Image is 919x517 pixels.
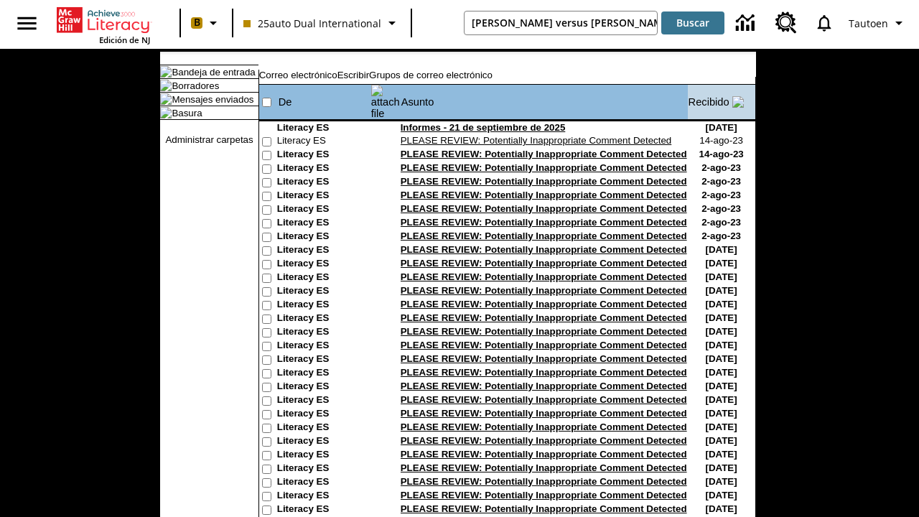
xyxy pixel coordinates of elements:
[401,381,687,391] a: PLEASE REVIEW: Potentially Inappropriate Comment Detected
[661,11,724,34] button: Buscar
[806,4,843,42] a: Notificaciones
[701,217,741,228] nobr: 2-ago-23
[401,367,687,378] a: PLEASE REVIEW: Potentially Inappropriate Comment Detected
[401,135,672,146] a: PLEASE REVIEW: Potentially Inappropriate Comment Detected
[706,490,737,500] nobr: [DATE]
[277,176,370,190] td: Literacy ES
[689,96,729,108] a: Recibido
[279,96,292,108] a: De
[57,4,150,45] div: Portada
[160,93,172,105] img: folder_icon.gif
[701,203,741,214] nobr: 2-ago-23
[277,122,370,135] td: Literacy ES
[401,244,687,255] a: PLEASE REVIEW: Potentially Inappropriate Comment Detected
[401,353,687,364] a: PLEASE REVIEW: Potentially Inappropriate Comment Detected
[401,490,687,500] a: PLEASE REVIEW: Potentially Inappropriate Comment Detected
[99,34,150,45] span: Edición de NJ
[401,176,687,187] a: PLEASE REVIEW: Potentially Inappropriate Comment Detected
[401,503,687,514] a: PLEASE REVIEW: Potentially Inappropriate Comment Detected
[277,408,370,421] td: Literacy ES
[277,435,370,449] td: Literacy ES
[706,340,737,350] nobr: [DATE]
[706,367,737,378] nobr: [DATE]
[277,203,370,217] td: Literacy ES
[160,107,172,118] img: folder_icon.gif
[706,421,737,432] nobr: [DATE]
[6,2,48,45] button: Abrir el menú lateral
[401,217,687,228] a: PLEASE REVIEW: Potentially Inappropriate Comment Detected
[706,462,737,473] nobr: [DATE]
[259,70,337,80] a: Correo electrónico
[706,394,737,405] nobr: [DATE]
[172,94,253,105] a: Mensajes enviados
[706,122,737,133] nobr: [DATE]
[465,11,658,34] input: Buscar campo
[706,285,737,296] nobr: [DATE]
[401,421,687,432] a: PLEASE REVIEW: Potentially Inappropriate Comment Detected
[849,16,888,31] span: Tautoen
[277,312,370,326] td: Literacy ES
[401,449,687,460] a: PLEASE REVIEW: Potentially Inappropriate Comment Detected
[401,394,687,405] a: PLEASE REVIEW: Potentially Inappropriate Comment Detected
[401,96,434,108] a: Asunto
[699,135,743,146] nobr: 14-ago-23
[401,285,687,296] a: PLEASE REVIEW: Potentially Inappropriate Comment Detected
[706,476,737,487] nobr: [DATE]
[401,340,687,350] a: PLEASE REVIEW: Potentially Inappropriate Comment Detected
[277,394,370,408] td: Literacy ES
[277,190,370,203] td: Literacy ES
[238,10,406,36] button: Clase: 25auto Dual International, Selecciona una clase
[706,435,737,446] nobr: [DATE]
[277,367,370,381] td: Literacy ES
[277,135,370,149] td: Literacy ES
[401,299,687,309] a: PLEASE REVIEW: Potentially Inappropriate Comment Detected
[401,122,566,133] a: Informes - 21 de septiembre de 2025
[277,490,370,503] td: Literacy ES
[401,190,687,200] a: PLEASE REVIEW: Potentially Inappropriate Comment Detected
[401,312,687,323] a: PLEASE REVIEW: Potentially Inappropriate Comment Detected
[401,271,687,282] a: PLEASE REVIEW: Potentially Inappropriate Comment Detected
[277,230,370,244] td: Literacy ES
[401,462,687,473] a: PLEASE REVIEW: Potentially Inappropriate Comment Detected
[194,14,200,32] span: B
[277,162,370,176] td: Literacy ES
[401,203,687,214] a: PLEASE REVIEW: Potentially Inappropriate Comment Detected
[277,503,370,517] td: Literacy ES
[401,162,687,173] a: PLEASE REVIEW: Potentially Inappropriate Comment Detected
[699,149,743,159] nobr: 14-ago-23
[706,244,737,255] nobr: [DATE]
[243,16,381,31] span: 25auto Dual International
[172,67,255,78] a: Bandeja de entrada
[277,244,370,258] td: Literacy ES
[767,4,806,42] a: Centro de recursos, Se abrirá en una pestaña nueva.
[701,190,741,200] nobr: 2-ago-23
[706,326,737,337] nobr: [DATE]
[369,70,493,80] a: Grupos de correo electrónico
[185,10,228,36] button: Boost El color de la clase es melocotón. Cambiar el color de la clase.
[277,258,370,271] td: Literacy ES
[706,449,737,460] nobr: [DATE]
[160,66,172,78] img: folder_icon_pick.gif
[277,421,370,435] td: Literacy ES
[706,408,737,419] nobr: [DATE]
[371,85,400,119] img: attach file
[337,70,369,80] a: Escribir
[701,176,741,187] nobr: 2-ago-23
[706,353,737,364] nobr: [DATE]
[706,381,737,391] nobr: [DATE]
[277,381,370,394] td: Literacy ES
[277,217,370,230] td: Literacy ES
[706,312,737,323] nobr: [DATE]
[701,230,741,241] nobr: 2-ago-23
[401,408,687,419] a: PLEASE REVIEW: Potentially Inappropriate Comment Detected
[706,299,737,309] nobr: [DATE]
[277,299,370,312] td: Literacy ES
[401,476,687,487] a: PLEASE REVIEW: Potentially Inappropriate Comment Detected
[165,134,253,145] a: Administrar carpetas
[706,271,737,282] nobr: [DATE]
[277,462,370,476] td: Literacy ES
[706,503,737,514] nobr: [DATE]
[727,4,767,43] a: Centro de información
[277,353,370,367] td: Literacy ES
[401,435,687,446] a: PLEASE REVIEW: Potentially Inappropriate Comment Detected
